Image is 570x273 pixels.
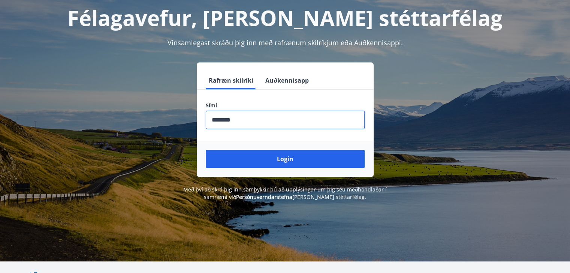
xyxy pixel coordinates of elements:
[262,71,312,89] button: Auðkennisapp
[206,150,365,168] button: Login
[24,3,546,32] h1: Félagavefur, [PERSON_NAME] stéttarfélag
[206,102,365,109] label: Sími
[236,193,292,200] a: Persónuverndarstefna
[183,186,387,200] span: Með því að skrá þig inn samþykkir þú að upplýsingar um þig séu meðhöndlaðar í samræmi við [PERSON...
[168,38,403,47] span: Vinsamlegast skráðu þig inn með rafrænum skilríkjum eða Auðkennisappi.
[206,71,256,89] button: Rafræn skilríki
